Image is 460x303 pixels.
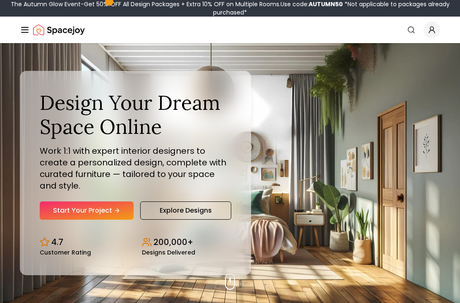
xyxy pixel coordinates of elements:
div: Design stats [40,230,231,255]
p: 4.7 [51,236,63,248]
small: Customer Rating [40,250,91,255]
a: Start Your Project [40,201,134,220]
a: Spacejoy [33,22,85,38]
nav: Global [20,17,440,43]
p: Work 1:1 with expert interior designers to create a personalized design, complete with curated fu... [40,145,231,191]
a: Explore Designs [140,201,231,220]
small: Designs Delivered [142,250,195,255]
img: Spacejoy Logo [33,22,85,38]
p: 200,000+ [153,236,193,248]
h1: Design Your Dream Space Online [40,91,231,138]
